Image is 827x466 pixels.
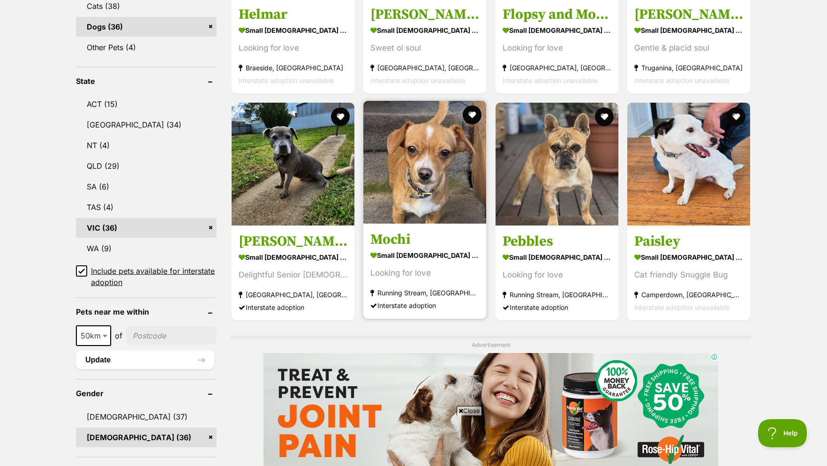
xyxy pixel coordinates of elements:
img: Paisley - Jack Russell Terrier Dog [627,103,750,225]
strong: [GEOGRAPHIC_DATA], [GEOGRAPHIC_DATA] [503,61,611,74]
header: Pets near me within [76,308,217,316]
header: Gender [76,389,217,398]
strong: small [DEMOGRAPHIC_DATA] Dog [503,250,611,264]
div: Delightful Senior [DEMOGRAPHIC_DATA] [239,269,347,281]
a: SA (6) [76,177,217,196]
div: Gentle & placid soul [634,42,743,54]
a: VIC (36) [76,218,217,238]
a: Pebbles small [DEMOGRAPHIC_DATA] Dog Looking for love Running Stream, [GEOGRAPHIC_DATA] Interstat... [496,225,618,321]
strong: small [DEMOGRAPHIC_DATA] Dog [239,250,347,264]
span: 50km [76,325,111,346]
span: 50km [77,329,110,342]
h3: [PERSON_NAME] [239,233,347,250]
div: Interstate adoption [239,301,347,314]
div: Cat friendly Snuggle Bug [634,269,743,281]
h3: [PERSON_NAME] [370,6,479,23]
strong: small [DEMOGRAPHIC_DATA] Dog [503,23,611,37]
span: Close [457,406,482,415]
span: of [115,330,122,341]
a: [PERSON_NAME] small [DEMOGRAPHIC_DATA] Dog Delightful Senior [DEMOGRAPHIC_DATA] [GEOGRAPHIC_DATA]... [232,225,354,321]
span: Interstate adoption unavailable [634,303,729,311]
strong: Braeside, [GEOGRAPHIC_DATA] [239,61,347,74]
h3: Pebbles [503,233,611,250]
a: TAS (4) [76,197,217,217]
a: NT (4) [76,135,217,155]
strong: Running Stream, [GEOGRAPHIC_DATA] [370,286,479,299]
button: favourite [595,107,614,126]
h3: Paisley [634,233,743,250]
span: Interstate adoption unavailable [503,76,598,84]
a: Dogs (36) [76,17,217,37]
img: Sara - Staffordshire Bull Terrier Dog [232,103,354,225]
strong: small [DEMOGRAPHIC_DATA] Dog [370,23,479,37]
h3: Helmar [239,6,347,23]
button: Update [76,351,214,369]
button: favourite [727,107,745,126]
div: Looking for love [239,42,347,54]
a: QLD (29) [76,156,217,176]
a: Mochi small [DEMOGRAPHIC_DATA] Dog Looking for love Running Stream, [GEOGRAPHIC_DATA] Interstate ... [363,224,486,319]
a: [DEMOGRAPHIC_DATA] (37) [76,407,217,427]
div: Interstate adoption [370,299,479,312]
span: Include pets available for interstate adoption [91,265,217,288]
div: Looking for love [503,269,611,281]
a: ACT (15) [76,94,217,114]
div: Looking for love [503,42,611,54]
h3: [PERSON_NAME] [634,6,743,23]
strong: Camperdown, [GEOGRAPHIC_DATA] [634,288,743,301]
strong: small [DEMOGRAPHIC_DATA] Dog [239,23,347,37]
h3: Mochi [370,231,479,248]
span: Interstate adoption unavailable [634,76,729,84]
h3: Flopsy and Mopsy [503,6,611,23]
a: [GEOGRAPHIC_DATA] (34) [76,115,217,135]
iframe: Help Scout Beacon - Open [758,419,808,447]
header: State [76,77,217,85]
strong: Truganina, [GEOGRAPHIC_DATA] [634,61,743,74]
div: Looking for love [370,267,479,279]
a: Paisley small [DEMOGRAPHIC_DATA] Dog Cat friendly Snuggle Bug Camperdown, [GEOGRAPHIC_DATA] Inter... [627,225,750,321]
input: postcode [126,327,217,345]
span: Interstate adoption unavailable [239,76,334,84]
button: favourite [463,105,482,124]
img: Pebbles - French Bulldog [496,103,618,225]
button: favourite [331,107,350,126]
a: WA (9) [76,239,217,258]
strong: [GEOGRAPHIC_DATA], [GEOGRAPHIC_DATA] [370,61,479,74]
div: Interstate adoption [503,301,611,314]
strong: small [DEMOGRAPHIC_DATA] Dog [634,23,743,37]
strong: small [DEMOGRAPHIC_DATA] Dog [370,248,479,262]
iframe: Advertisement [243,419,584,461]
img: Mochi - Fox Terrier (Smooth) x Chihuahua Dog [363,101,486,224]
strong: small [DEMOGRAPHIC_DATA] Dog [634,250,743,264]
a: [DEMOGRAPHIC_DATA] (36) [76,428,217,447]
a: Include pets available for interstate adoption [76,265,217,288]
strong: Running Stream, [GEOGRAPHIC_DATA] [503,288,611,301]
strong: [GEOGRAPHIC_DATA], [GEOGRAPHIC_DATA] [239,288,347,301]
span: Interstate adoption unavailable [370,76,466,84]
a: Other Pets (4) [76,38,217,57]
div: Sweet ol soul [370,42,479,54]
